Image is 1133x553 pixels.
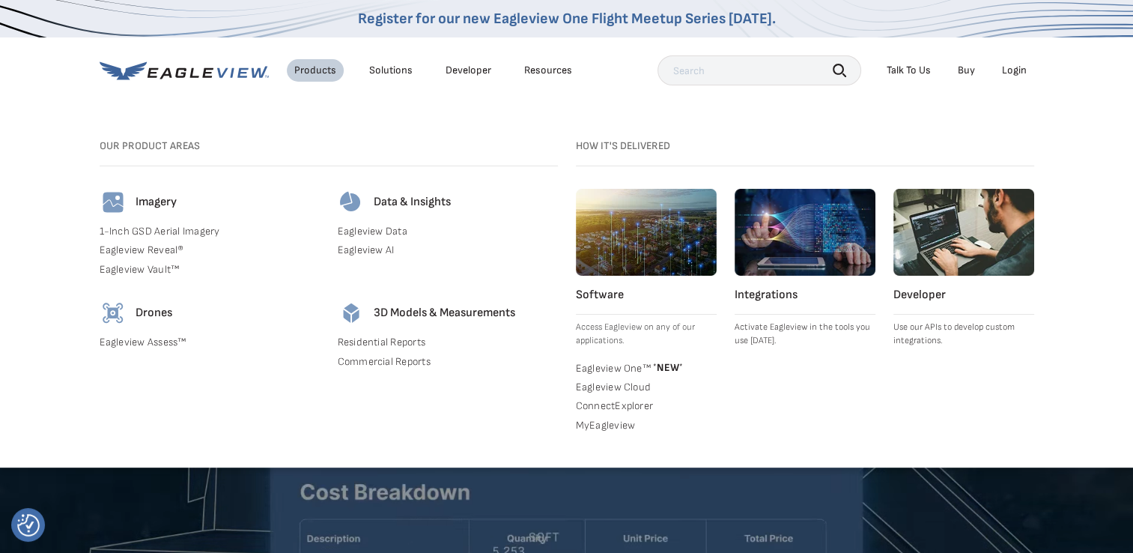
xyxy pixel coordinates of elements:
[893,288,1034,303] h4: Developer
[17,514,40,537] img: Revisit consent button
[735,321,875,348] p: Activate Eagleview in the tools you use [DATE].
[576,139,1034,153] h3: How it's Delivered
[338,244,558,257] a: Eagleview AI
[887,64,931,77] div: Talk To Us
[338,336,558,349] a: Residential Reports
[576,288,717,303] h4: Software
[576,419,717,432] a: MyEagleview
[576,360,717,375] a: Eagleview One™ *NEW*
[338,189,365,216] img: data-icon.svg
[576,381,717,394] a: Eagleview Cloud
[338,225,558,238] a: Eagleview Data
[1002,64,1027,77] div: Login
[136,195,177,210] h4: Imagery
[893,321,1034,348] p: Use our APIs to develop custom integrations.
[374,306,515,321] h4: 3D Models & Measurements
[735,288,875,303] h4: Integrations
[338,300,365,327] img: 3d-models-icon.svg
[100,139,558,153] h3: Our Product Areas
[893,189,1034,348] a: Developer Use our APIs to develop custom integrations.
[358,10,776,28] a: Register for our new Eagleview One Flight Meetup Series [DATE].
[657,55,861,85] input: Search
[338,355,558,369] a: Commercial Reports
[374,195,451,210] h4: Data & Insights
[100,263,320,276] a: Eagleview Vault™
[100,244,320,257] a: Eagleview Reveal®
[100,225,320,238] a: 1-Inch GSD Aerial Imagery
[100,300,127,327] img: drones-icon.svg
[576,399,717,413] a: ConnectExplorer
[735,189,875,276] img: integrations.webp
[100,189,127,216] img: imagery-icon.svg
[651,361,683,374] span: NEW
[735,189,875,348] a: Integrations Activate Eagleview in the tools you use [DATE].
[369,64,413,77] div: Solutions
[576,189,717,276] img: software.webp
[576,321,717,348] p: Access Eagleview on any of our applications.
[294,64,336,77] div: Products
[524,64,572,77] div: Resources
[100,336,320,349] a: Eagleview Assess™
[446,64,491,77] a: Developer
[893,189,1034,276] img: developer.webp
[958,64,975,77] a: Buy
[136,306,172,321] h4: Drones
[17,514,40,537] button: Consent Preferences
